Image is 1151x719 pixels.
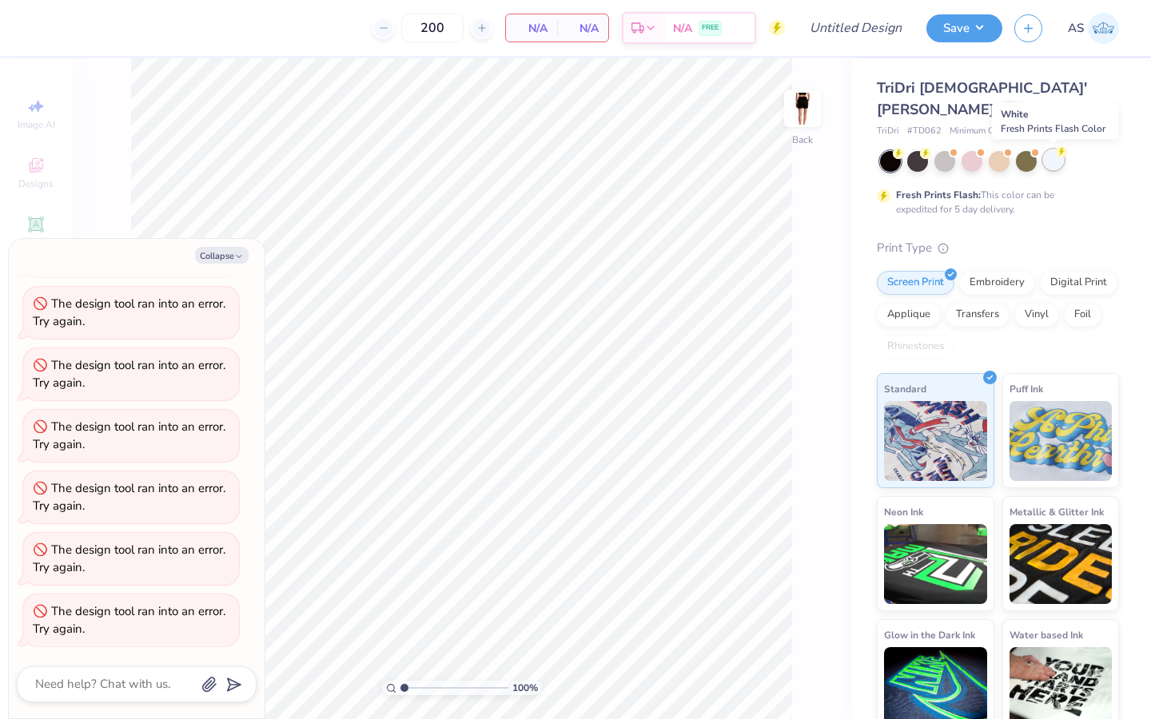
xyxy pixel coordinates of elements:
[1014,303,1059,327] div: Vinyl
[702,22,719,34] span: FREE
[877,271,954,295] div: Screen Print
[787,93,818,125] img: Back
[195,247,249,264] button: Collapse
[946,303,1010,327] div: Transfers
[33,357,225,391] div: The design tool ran into an error. Try again.
[516,20,548,37] span: N/A
[1010,626,1083,643] span: Water based Ink
[673,20,692,37] span: N/A
[877,78,1087,119] span: TriDri [DEMOGRAPHIC_DATA]' [PERSON_NAME]
[877,125,899,138] span: TriDri
[1088,13,1119,44] img: Aniya Sparrow
[1040,271,1117,295] div: Digital Print
[797,12,914,44] input: Untitled Design
[33,603,225,638] div: The design tool ran into an error. Try again.
[877,303,941,327] div: Applique
[1010,524,1113,604] img: Metallic & Glitter Ink
[896,188,1093,216] div: This color can be expedited for 5 day delivery.
[401,14,464,42] input: – –
[884,401,987,481] img: Standard
[33,542,225,576] div: The design tool ran into an error. Try again.
[33,480,225,514] div: The design tool ran into an error. Try again.
[884,503,923,520] span: Neon Ink
[877,335,954,359] div: Rhinestones
[896,189,981,201] strong: Fresh Prints Flash:
[792,133,813,147] div: Back
[33,296,225,330] div: The design tool ran into an error. Try again.
[884,524,987,604] img: Neon Ink
[884,626,975,643] span: Glow in the Dark Ink
[907,125,942,138] span: # TD062
[992,103,1119,140] div: White
[926,14,1002,42] button: Save
[1068,13,1119,44] a: AS
[512,681,538,695] span: 100 %
[33,419,225,453] div: The design tool ran into an error. Try again.
[959,271,1035,295] div: Embroidery
[567,20,599,37] span: N/A
[877,239,1119,257] div: Print Type
[884,380,926,397] span: Standard
[1010,380,1043,397] span: Puff Ink
[1001,122,1105,135] span: Fresh Prints Flash Color
[1010,401,1113,481] img: Puff Ink
[1010,503,1104,520] span: Metallic & Glitter Ink
[1064,303,1101,327] div: Foil
[950,125,1030,138] span: Minimum Order: 24 +
[1068,19,1084,38] span: AS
